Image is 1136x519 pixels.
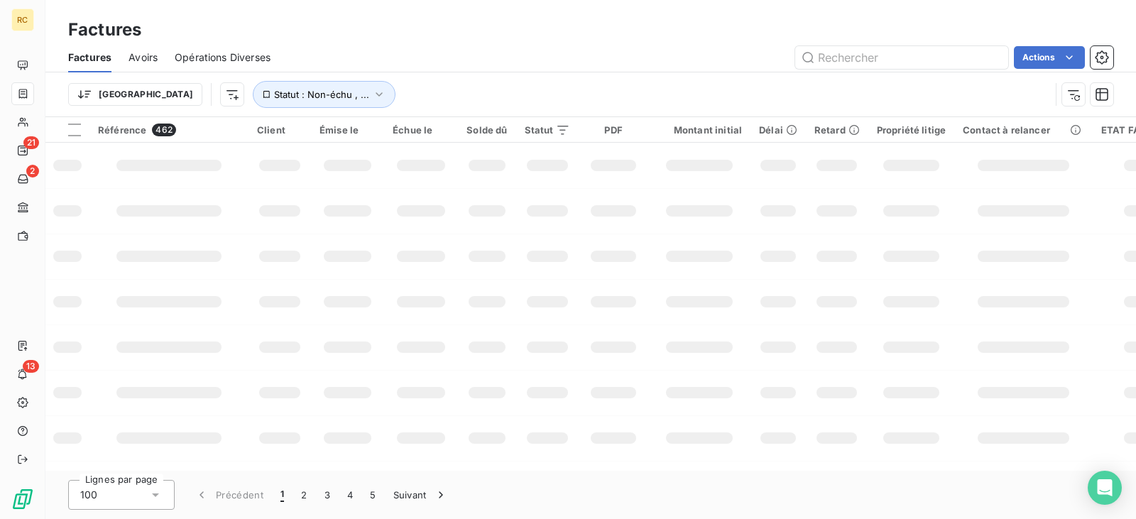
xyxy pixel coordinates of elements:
span: Factures [68,50,111,65]
div: Statut [525,124,571,136]
span: Opérations Diverses [175,50,271,65]
span: 2 [26,165,39,177]
button: Suivant [385,480,457,510]
div: Retard [814,124,860,136]
button: 2 [293,480,315,510]
button: Statut : Non-échu , ... [253,81,395,108]
span: 462 [152,124,175,136]
button: Précédent [186,480,272,510]
div: PDF [587,124,639,136]
span: Avoirs [129,50,158,65]
span: 13 [23,360,39,373]
button: 1 [272,480,293,510]
span: 21 [23,136,39,149]
div: Client [257,124,302,136]
input: Rechercher [795,46,1008,69]
button: [GEOGRAPHIC_DATA] [68,83,202,106]
button: 4 [339,480,361,510]
button: 3 [316,480,339,510]
div: Propriété litige [877,124,946,136]
div: Échue le [393,124,449,136]
div: Solde dû [466,124,507,136]
div: Contact à relancer [963,124,1084,136]
h3: Factures [68,17,141,43]
img: Logo LeanPay [11,488,34,510]
div: Montant initial [657,124,742,136]
span: Référence [98,124,146,136]
div: Délai [759,124,797,136]
span: 1 [280,488,284,502]
div: RC [11,9,34,31]
span: 100 [80,488,97,502]
span: Statut : Non-échu , ... [274,89,369,100]
div: Émise le [319,124,376,136]
button: 5 [361,480,384,510]
button: Actions [1014,46,1085,69]
div: Open Intercom Messenger [1088,471,1122,505]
